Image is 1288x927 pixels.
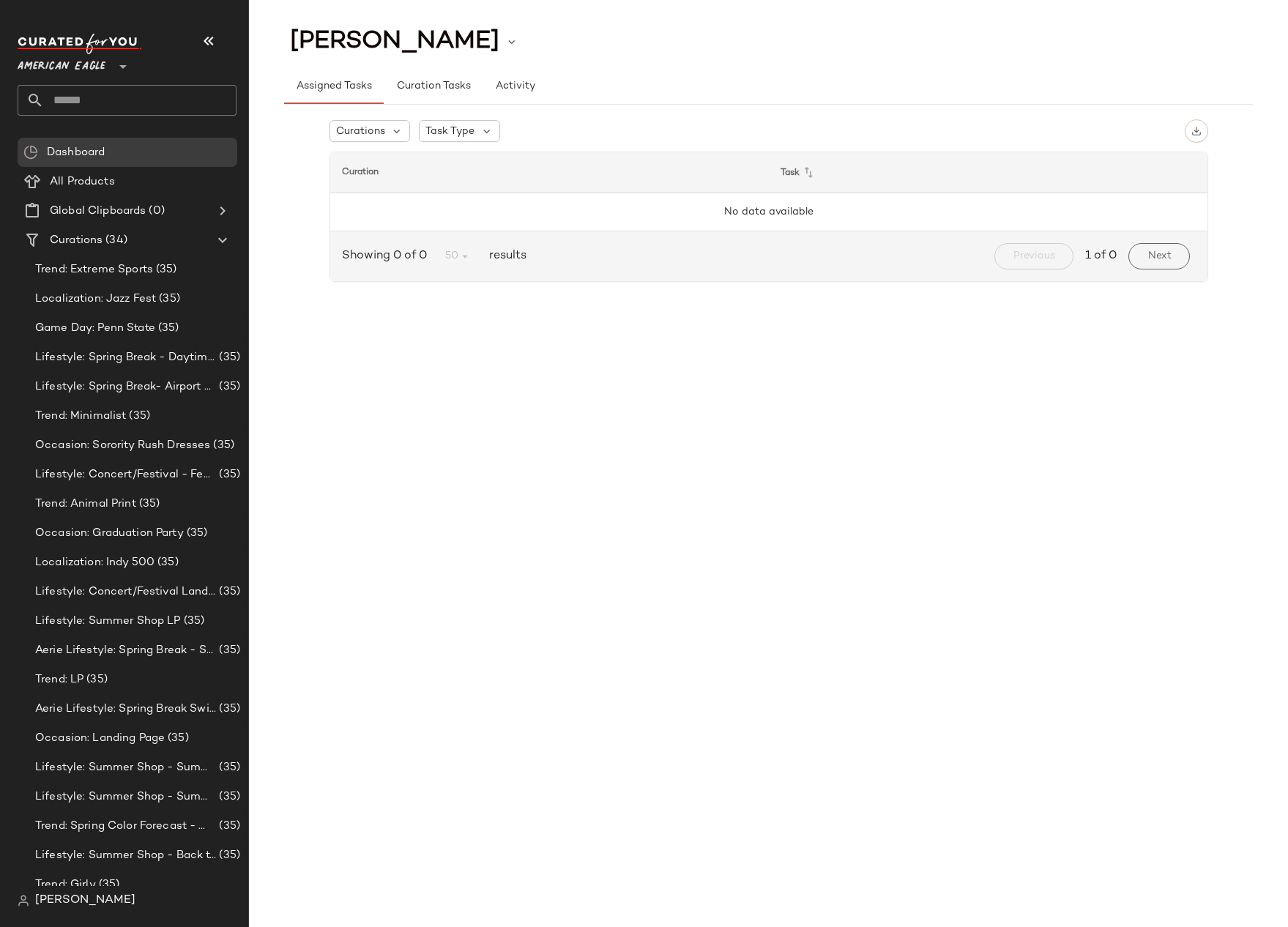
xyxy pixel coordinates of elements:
[103,232,127,249] span: (34)
[330,152,769,193] th: Curation
[50,203,146,220] span: Global Clipboards
[216,789,240,805] span: (35)
[35,408,126,425] span: Trend: Minimalist
[155,554,179,571] span: (35)
[216,584,240,600] span: (35)
[146,203,164,220] span: (0)
[156,291,180,308] span: (35)
[153,261,177,278] span: (35)
[216,349,240,366] span: (35)
[96,876,120,893] span: (35)
[216,466,240,483] span: (35)
[35,261,153,278] span: Trend: Extreme Sports
[35,379,216,395] span: Lifestyle: Spring Break- Airport Style
[35,671,83,688] span: Trend: LP
[35,789,216,805] span: Lifestyle: Summer Shop - Summer Study Sessions
[216,818,240,835] span: (35)
[1191,126,1202,136] img: svg%3e
[35,437,210,454] span: Occasion: Sorority Rush Dresses
[35,701,216,718] span: Aerie Lifestyle: Spring Break Swimsuits Landing Page
[35,466,216,483] span: Lifestyle: Concert/Festival - Femme
[35,291,156,308] span: Localization: Jazz Fest
[35,554,155,571] span: Localization: Indy 500
[47,144,105,161] span: Dashboard
[35,759,216,776] span: Lifestyle: Summer Shop - Summer Abroad
[210,437,234,454] span: (35)
[50,232,103,249] span: Curations
[184,525,208,542] span: (35)
[296,81,372,92] span: Assigned Tasks
[23,145,38,160] img: svg%3e
[35,730,165,747] span: Occasion: Landing Page
[18,50,105,76] span: American Eagle
[395,81,470,92] span: Curation Tasks
[35,613,181,630] span: Lifestyle: Summer Shop LP
[35,818,216,835] span: Trend: Spring Color Forecast - Womens
[1147,250,1171,262] span: Next
[126,408,150,425] span: (35)
[495,81,535,92] span: Activity
[35,320,155,337] span: Game Day: Penn State
[83,671,108,688] span: (35)
[165,730,189,747] span: (35)
[18,895,29,906] img: svg%3e
[216,379,240,395] span: (35)
[336,124,385,139] span: Curations
[136,496,160,513] span: (35)
[35,496,136,513] span: Trend: Animal Print
[35,525,184,542] span: Occasion: Graduation Party
[1085,247,1117,265] span: 1 of 0
[35,892,135,909] span: [PERSON_NAME]
[50,174,115,190] span: All Products
[35,349,216,366] span: Lifestyle: Spring Break - Daytime Casual
[216,701,240,718] span: (35)
[425,124,474,139] span: Task Type
[216,759,240,776] span: (35)
[216,847,240,864] span: (35)
[1128,243,1189,269] button: Next
[18,34,142,54] img: cfy_white_logo.C9jOOHJF.svg
[181,613,205,630] span: (35)
[35,642,216,659] span: Aerie Lifestyle: Spring Break - Sporty
[483,247,526,265] span: results
[35,876,96,893] span: Trend: Girly
[769,152,1207,193] th: Task
[35,847,216,864] span: Lifestyle: Summer Shop - Back to School Essentials
[342,247,433,265] span: Showing 0 of 0
[330,193,1207,231] td: No data available
[290,28,499,56] span: [PERSON_NAME]
[216,642,240,659] span: (35)
[155,320,179,337] span: (35)
[35,584,216,600] span: Lifestyle: Concert/Festival Landing Page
